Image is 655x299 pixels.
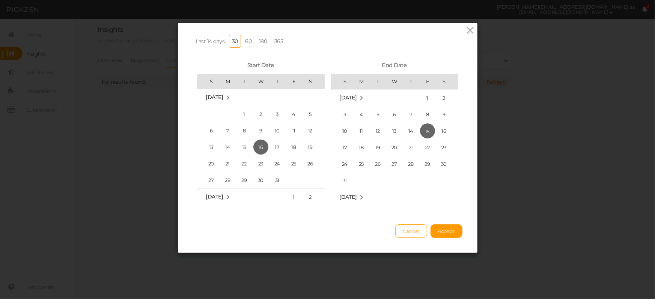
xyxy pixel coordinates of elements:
[303,156,318,171] span: 26
[220,156,235,171] span: 21
[370,123,386,139] td: Tuesday August 12 2025
[437,107,452,122] span: 9
[269,139,286,155] td: Thursday July 17 2025
[302,106,325,122] td: Saturday July 5 2025
[404,140,419,155] span: 21
[331,89,458,106] tr: Week 1
[331,172,353,189] td: Sunday August 31 2025
[387,156,402,171] span: 27
[286,74,302,89] th: F
[354,123,369,138] span: 11
[220,74,236,89] th: M
[387,107,402,122] span: 6
[197,106,325,122] tr: Week 1
[386,139,403,156] td: Wednesday August 20 2025
[253,106,269,122] td: Wednesday July 2 2025
[197,89,325,106] td: July 2025
[269,106,286,122] td: Thursday July 3 2025
[403,228,420,234] span: Cancel
[331,106,353,123] td: Sunday August 3 2025
[253,74,269,89] th: W
[437,123,452,138] span: 16
[331,123,353,139] td: Sunday August 10 2025
[386,74,403,89] th: W
[370,140,385,155] span: 19
[340,194,357,200] span: [DATE]
[404,156,419,171] span: 28
[253,172,269,189] td: Wednesday July 30 2025
[386,156,403,172] td: Wednesday August 27 2025
[269,172,286,189] td: Thursday July 31 2025
[303,189,318,204] span: 2
[337,173,352,188] span: 31
[220,122,236,139] td: Monday July 7 2025
[431,224,462,238] button: Accept
[197,155,220,172] td: Sunday July 20 2025
[220,140,235,155] span: 14
[237,140,252,155] span: 15
[354,156,369,171] span: 25
[419,89,436,106] td: Friday August 1 2025
[331,189,458,206] tr: Week undefined
[331,156,353,172] td: Sunday August 24 2025
[331,139,458,156] tr: Week 4
[403,74,419,89] th: T
[270,156,285,171] span: 24
[237,107,252,122] span: 1
[353,74,370,89] th: M
[286,122,302,139] td: Friday July 11 2025
[220,173,235,188] span: 28
[286,155,302,172] td: Friday July 25 2025
[197,139,220,155] td: Sunday July 13 2025
[404,123,419,138] span: 14
[353,139,370,156] td: Monday August 18 2025
[420,140,435,155] span: 22
[270,140,285,155] span: 17
[354,107,369,122] span: 4
[404,107,419,122] span: 7
[386,106,403,123] td: Wednesday August 6 2025
[353,106,370,123] td: Monday August 4 2025
[237,173,252,188] span: 29
[242,35,255,48] a: 60
[197,122,325,139] tr: Week 2
[236,122,253,139] td: Tuesday July 8 2025
[303,140,318,155] span: 19
[204,173,219,188] span: 27
[253,173,268,188] span: 30
[437,90,452,105] span: 2
[370,74,386,89] th: T
[197,188,253,205] td: August 2025
[303,123,318,138] span: 12
[236,139,253,155] td: Tuesday July 15 2025
[302,155,325,172] td: Saturday July 26 2025
[269,155,286,172] td: Thursday July 24 2025
[236,74,253,89] th: T
[436,123,458,139] td: Saturday August 16 2025
[331,156,458,172] tr: Week 5
[302,74,325,89] th: S
[331,172,458,189] tr: Week 6
[236,172,253,189] td: Tuesday July 29 2025
[331,74,353,89] th: S
[220,139,236,155] td: Monday July 14 2025
[206,94,223,101] span: [DATE]
[437,140,452,155] span: 23
[303,107,318,122] span: 5
[395,224,427,238] button: Cancel
[253,140,268,155] span: 16
[286,123,301,138] span: 11
[386,123,403,139] td: Wednesday August 13 2025
[286,188,302,205] td: Friday August 1 2025
[436,106,458,123] td: Saturday August 9 2025
[286,140,301,155] span: 18
[269,74,286,89] th: T
[302,139,325,155] td: Saturday July 19 2025
[331,106,458,123] tr: Week 2
[197,139,325,155] tr: Week 3
[206,193,223,200] span: [DATE]
[197,172,325,189] tr: Week 5
[420,90,435,105] span: 1
[403,139,419,156] td: Thursday August 21 2025
[419,106,436,123] td: Friday August 8 2025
